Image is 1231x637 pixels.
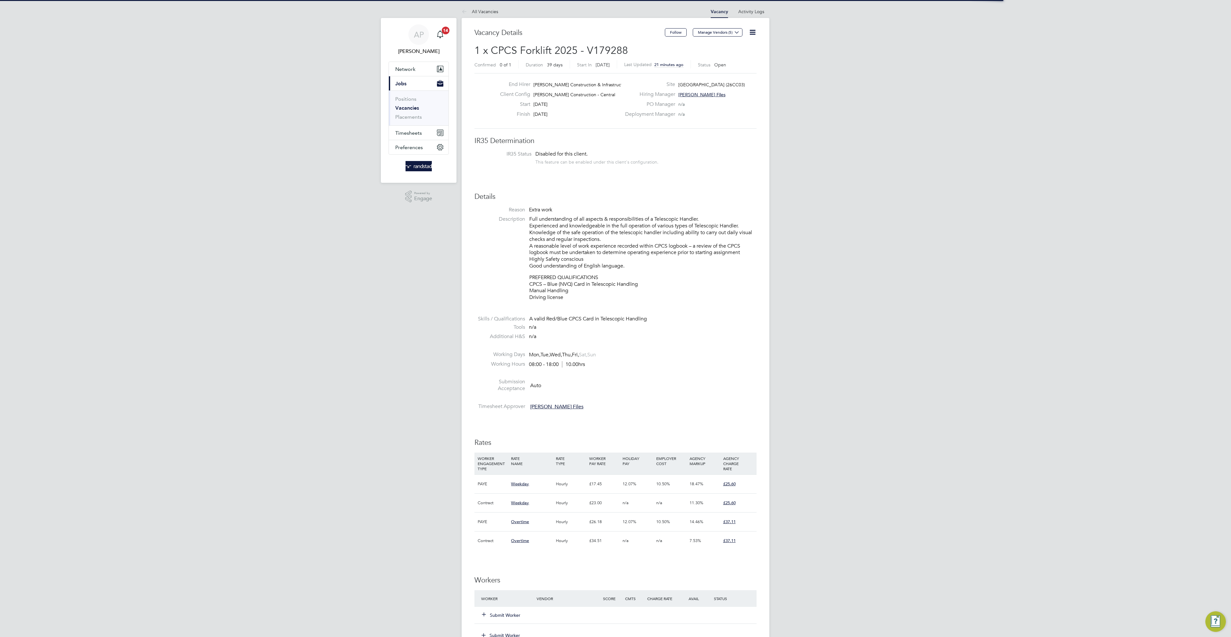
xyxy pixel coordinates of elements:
[624,593,646,604] div: Cmts
[624,62,652,67] label: Last Updated
[495,111,530,118] label: Finish
[414,30,424,39] span: AP
[406,161,432,171] img: randstad-logo-retina.png
[623,538,629,543] span: n/a
[623,481,636,487] span: 12.07%
[690,500,703,505] span: 11.30%
[554,475,588,493] div: Hourly
[474,576,757,585] h3: Workers
[714,62,726,68] span: Open
[554,513,588,531] div: Hourly
[621,111,675,118] label: Deployment Manager
[588,453,621,469] div: WORKER PAY RATE
[678,111,685,117] span: n/a
[395,130,422,136] span: Timesheets
[588,531,621,550] div: £34.51
[381,18,456,183] nav: Main navigation
[656,538,662,543] span: n/a
[654,62,683,67] span: 21 minutes ago
[533,82,627,88] span: [PERSON_NAME] Construction & Infrastruct…
[395,96,416,102] a: Positions
[480,593,535,604] div: Worker
[723,481,736,487] span: £25.60
[688,453,721,469] div: AGENCY MARKUP
[474,438,757,447] h3: Rates
[596,62,610,68] span: [DATE]
[530,382,541,389] span: Auto
[476,513,509,531] div: PAYE
[511,481,529,487] span: Weekday
[723,538,736,543] span: £37.11
[476,494,509,512] div: Contract
[621,101,675,108] label: PO Manager
[395,66,415,72] span: Network
[414,196,432,201] span: Engage
[588,494,621,512] div: £23.00
[395,105,419,111] a: Vacancies
[389,62,448,76] button: Network
[474,351,525,358] label: Working Days
[389,161,449,171] a: Go to home page
[526,62,543,68] label: Duration
[474,403,525,410] label: Timesheet Approver
[533,111,548,117] span: [DATE]
[389,24,449,55] a: AP[PERSON_NAME]
[500,62,511,68] span: 0 of 1
[712,593,757,604] div: Status
[655,453,688,469] div: EMPLOYER COST
[495,91,530,98] label: Client Config
[529,207,552,213] span: Extra work
[395,144,423,150] span: Preferences
[535,151,588,157] span: Disabled for this client.
[621,81,675,88] label: Site
[678,101,685,107] span: n/a
[476,475,509,493] div: PAYE
[665,28,687,37] button: Follow
[509,453,554,469] div: RATE NAME
[462,9,498,14] a: All Vacancies
[690,481,703,487] span: 18.47%
[529,333,536,340] span: n/a
[474,192,757,201] h3: Details
[482,612,521,618] button: Submit Worker
[678,82,745,88] span: [GEOGRAPHIC_DATA] (26CC03)
[588,513,621,531] div: £26.18
[474,378,525,392] label: Submission Acceptance
[656,481,670,487] span: 10.50%
[481,151,532,157] label: IR35 Status
[601,593,624,604] div: Score
[476,531,509,550] div: Contract
[656,500,662,505] span: n/a
[722,453,755,474] div: AGENCY CHARGE RATE
[474,324,525,331] label: Tools
[395,114,422,120] a: Placements
[533,101,548,107] span: [DATE]
[587,352,596,358] span: Sun
[540,352,550,358] span: Tue,
[656,519,670,524] span: 10.50%
[495,81,530,88] label: End Hirer
[529,352,540,358] span: Mon,
[723,519,736,524] span: £37.11
[474,333,525,340] label: Additional H&S
[535,157,658,165] div: This feature can be enabled under this client's configuration.
[562,361,585,368] span: 10.00hrs
[442,27,449,34] span: 14
[476,453,509,474] div: WORKER ENGAGEMENT TYPE
[474,62,496,68] label: Confirmed
[690,519,703,524] span: 14.46%
[577,62,592,68] label: Start In
[474,216,525,223] label: Description
[621,91,675,98] label: Hiring Manager
[389,140,448,154] button: Preferences
[405,191,432,203] a: Powered byEngage
[511,538,529,543] span: Overtime
[389,126,448,140] button: Timesheets
[679,593,712,604] div: Avail
[711,9,728,14] a: Vacancy
[572,352,579,358] span: Fri,
[474,136,757,146] h3: IR35 Determination
[698,62,710,68] label: Status
[588,475,621,493] div: £17.45
[530,403,583,410] span: [PERSON_NAME] Files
